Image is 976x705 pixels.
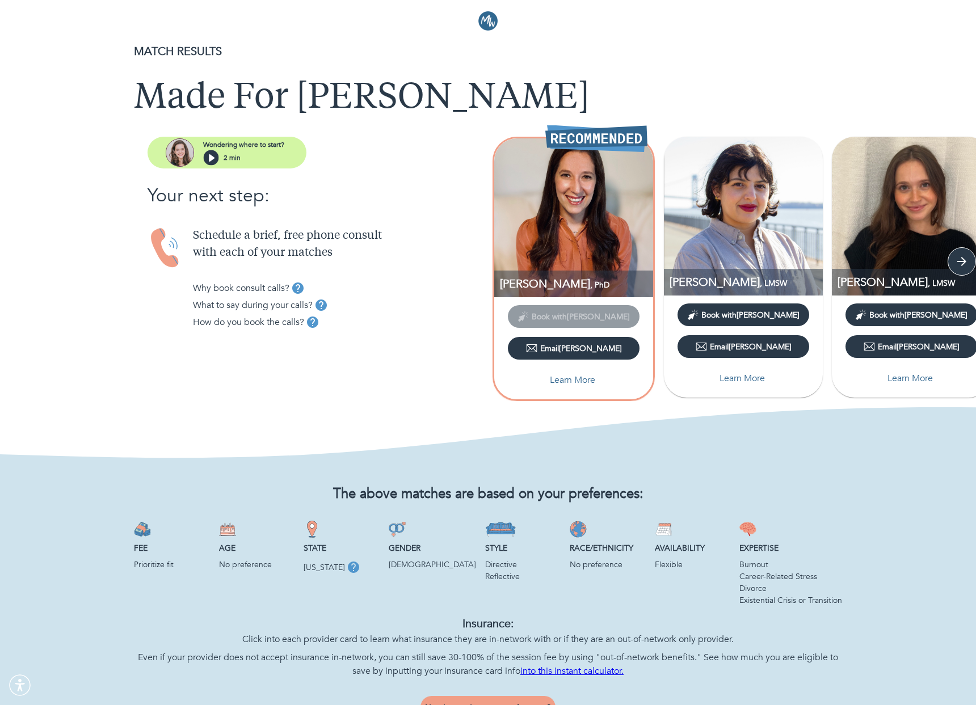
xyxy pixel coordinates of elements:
[739,571,842,582] p: Career-Related Stress
[148,182,488,209] p: Your next step:
[193,281,289,295] p: Why book consult calls?
[219,542,295,554] p: Age
[485,521,516,538] img: Style
[508,311,640,322] span: This provider has not yet shared their calendar link. Please email the provider to schedule
[678,367,809,390] button: Learn More
[134,651,842,678] p: Even if your provider does not accept insurance in-network, you can still save 30-100% of the ses...
[485,542,561,554] p: Style
[545,125,647,152] img: Recommended Therapist
[869,310,967,320] span: Book with [PERSON_NAME]
[389,542,476,554] p: Gender
[219,521,236,538] img: Age
[570,521,587,538] img: Race/Ethnicity
[134,559,210,571] p: Prioritize fit
[664,137,823,295] img: Luisa Zepeda profile
[739,542,842,554] p: Expertise
[389,559,476,571] p: [DEMOGRAPHIC_DATA]
[655,559,731,571] p: Flexible
[193,315,304,329] p: How do you book the calls?
[526,343,622,354] div: Email [PERSON_NAME]
[678,335,809,358] button: Email[PERSON_NAME]
[389,521,406,538] img: Gender
[887,372,933,385] p: Learn More
[203,140,284,150] p: Wondering where to start?
[670,275,823,290] p: LMSW
[304,314,321,331] button: tooltip
[134,43,842,60] p: MATCH RESULTS
[520,665,624,677] a: into this instant calculator.
[739,521,756,538] img: Expertise
[739,559,842,571] p: Burnout
[928,278,955,289] span: , LMSW
[508,337,640,360] button: Email[PERSON_NAME]
[485,571,561,582] p: Reflective
[760,278,787,289] span: , LMSW
[500,276,653,292] p: PhD
[304,562,345,573] p: [US_STATE]
[550,373,595,387] p: Learn More
[289,280,306,297] button: tooltip
[678,303,809,326] button: Book with[PERSON_NAME]
[864,341,960,352] div: Email [PERSON_NAME]
[590,280,609,290] span: , PhD
[224,153,241,163] p: 2 min
[345,559,362,576] button: tooltip
[313,297,330,314] button: tooltip
[134,632,842,646] p: Click into each provider card to learn what insurance they are in-network with or if they are an ...
[166,138,194,167] img: assistant
[696,341,792,352] div: Email [PERSON_NAME]
[148,137,306,168] button: assistantWondering where to start?2 min
[134,486,842,503] h2: The above matches are based on your preferences:
[739,582,842,594] p: Divorce
[570,542,646,554] p: Race/Ethnicity
[134,521,151,538] img: Fee
[134,542,210,554] p: Fee
[701,310,800,320] span: Book with [PERSON_NAME]
[193,298,313,312] p: What to say during your calls?
[485,559,561,571] p: Directive
[219,559,295,571] p: No preference
[148,227,184,269] img: Handset
[304,542,380,554] p: State
[304,521,321,538] img: State
[193,227,488,261] p: Schedule a brief, free phone consult with each of your matches
[508,369,640,391] button: Learn More
[655,542,731,554] p: Availability
[655,521,672,538] img: Availability
[494,138,653,297] img: Alexandra Lamm profile
[134,78,842,119] h1: Made For [PERSON_NAME]
[739,594,842,606] p: Existential Crisis or Transition
[570,559,646,571] p: No preference
[720,372,765,385] p: Learn More
[134,615,842,632] p: Insurance:
[478,11,498,31] img: Logo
